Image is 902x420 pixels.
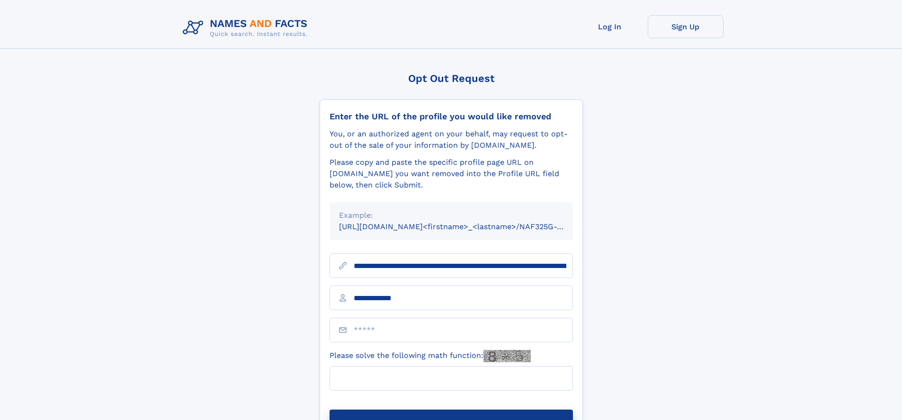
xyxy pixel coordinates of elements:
div: Example: [339,210,563,221]
div: Please copy and paste the specific profile page URL on [DOMAIN_NAME] you want removed into the Pr... [330,157,573,191]
div: You, or an authorized agent on your behalf, may request to opt-out of the sale of your informatio... [330,128,573,151]
img: Logo Names and Facts [179,15,315,41]
div: Opt Out Request [320,72,583,84]
label: Please solve the following math function: [330,350,531,362]
small: [URL][DOMAIN_NAME]<firstname>_<lastname>/NAF325G-xxxxxxxx [339,222,591,231]
a: Sign Up [648,15,723,38]
div: Enter the URL of the profile you would like removed [330,111,573,122]
a: Log In [572,15,648,38]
